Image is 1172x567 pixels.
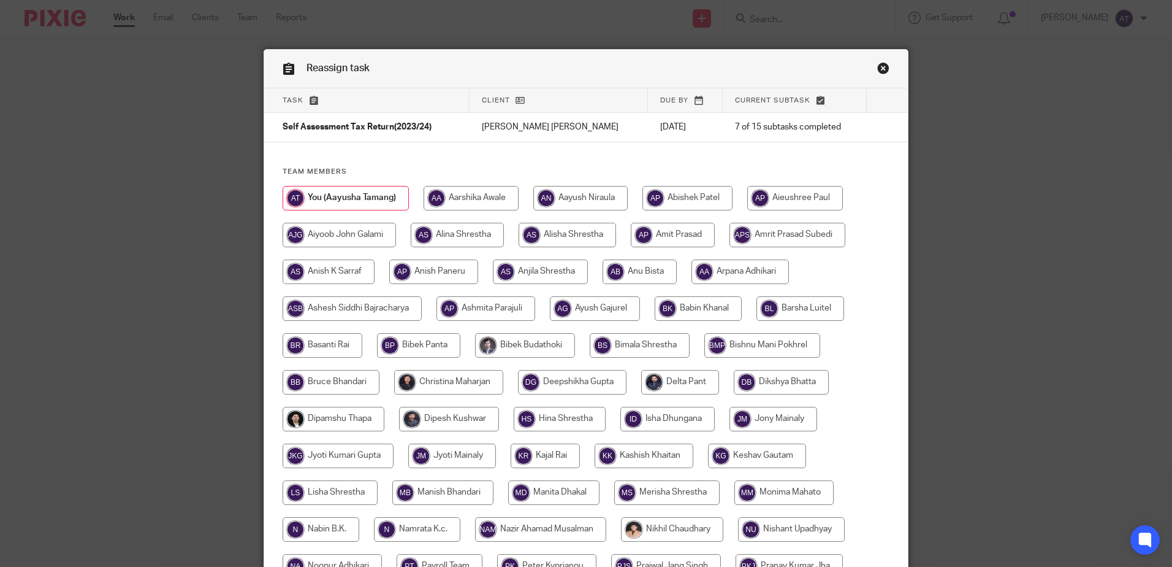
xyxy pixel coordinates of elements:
[660,121,710,133] p: [DATE]
[482,121,636,133] p: [PERSON_NAME] [PERSON_NAME]
[482,97,510,104] span: Client
[723,113,867,142] td: 7 of 15 subtasks completed
[283,167,889,177] h4: Team members
[735,97,810,104] span: Current subtask
[306,63,370,73] span: Reassign task
[877,62,889,79] a: Close this dialog window
[283,123,432,132] span: Self Assessment Tax Return(2023/24)
[283,97,303,104] span: Task
[660,97,688,104] span: Due by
